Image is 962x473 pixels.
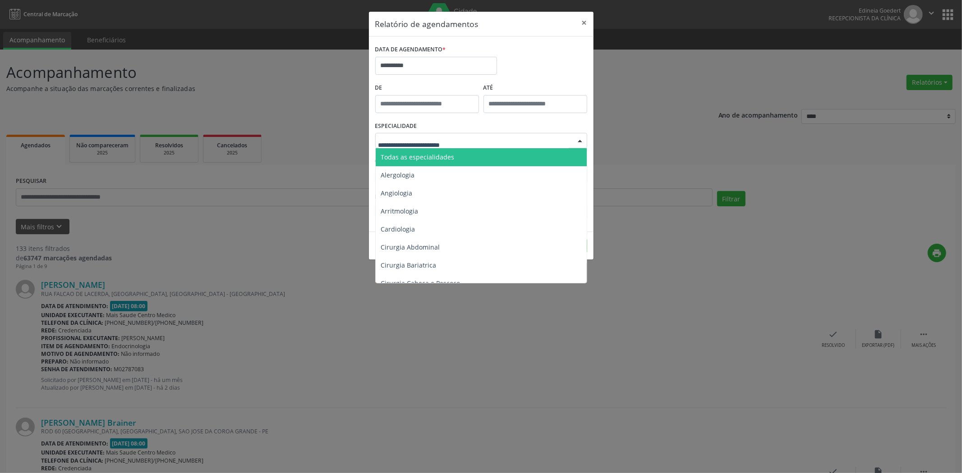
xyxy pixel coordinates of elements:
[381,207,419,215] span: Arritmologia
[375,18,479,30] h5: Relatório de agendamentos
[381,279,460,287] span: Cirurgia Cabeça e Pescoço
[381,243,440,251] span: Cirurgia Abdominal
[375,43,446,57] label: DATA DE AGENDAMENTO
[381,225,415,233] span: Cardiologia
[381,261,437,269] span: Cirurgia Bariatrica
[575,12,594,34] button: Close
[375,119,417,133] label: ESPECIALIDADE
[381,153,455,161] span: Todas as especialidades
[381,189,413,197] span: Angiologia
[483,81,587,95] label: ATÉ
[381,171,415,179] span: Alergologia
[375,81,479,95] label: De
